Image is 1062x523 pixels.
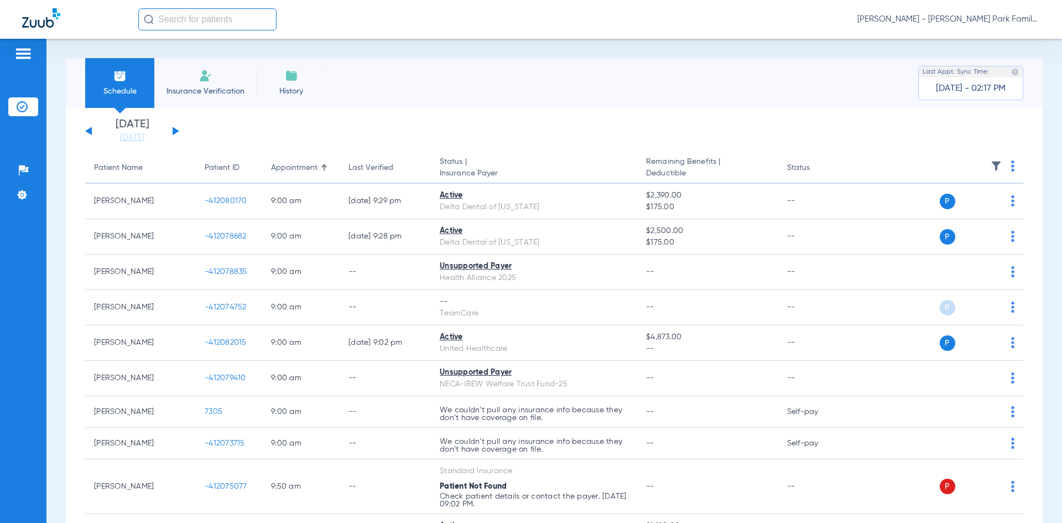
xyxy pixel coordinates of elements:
[646,168,769,179] span: Deductible
[431,153,637,184] th: Status |
[440,201,628,213] div: Delta Dental of [US_STATE]
[940,229,955,245] span: P
[778,428,853,459] td: Self-pay
[99,119,165,143] li: [DATE]
[646,332,769,343] span: $4,873.00
[778,325,853,361] td: --
[348,162,393,174] div: Last Verified
[348,162,422,174] div: Last Verified
[144,14,154,24] img: Search Icon
[262,428,340,459] td: 9:00 AM
[440,168,628,179] span: Insurance Payer
[340,184,431,219] td: [DATE] 9:29 PM
[440,225,628,237] div: Active
[205,339,247,346] span: -412082015
[205,408,222,416] span: 7305
[205,374,246,382] span: -412079410
[85,255,196,290] td: [PERSON_NAME]
[1011,372,1014,384] img: group-dot-blue.svg
[85,219,196,255] td: [PERSON_NAME]
[1011,481,1014,492] img: group-dot-blue.svg
[778,459,853,514] td: --
[138,8,277,30] input: Search for patients
[440,406,628,422] p: We couldn’t pull any insurance info because they don’t have coverage on file.
[1011,231,1014,242] img: group-dot-blue.svg
[1011,68,1019,76] img: last sync help info
[440,272,628,284] div: Health Alliance 2025
[22,8,60,28] img: Zuub Logo
[637,153,778,184] th: Remaining Benefits |
[440,190,628,201] div: Active
[857,14,1040,25] span: [PERSON_NAME] - [PERSON_NAME] Park Family Dentistry
[94,162,187,174] div: Patient Name
[646,374,654,382] span: --
[1011,302,1014,313] img: group-dot-blue.svg
[940,300,955,315] span: P
[205,439,245,447] span: -412073715
[85,396,196,428] td: [PERSON_NAME]
[93,86,146,97] span: Schedule
[778,290,853,325] td: --
[205,197,247,205] span: -412080170
[262,184,340,219] td: 9:00 AM
[205,162,240,174] div: Patient ID
[1011,406,1014,417] img: group-dot-blue.svg
[440,483,507,490] span: Patient Not Found
[340,255,431,290] td: --
[85,325,196,361] td: [PERSON_NAME]
[265,86,317,97] span: History
[1011,266,1014,277] img: group-dot-blue.svg
[923,66,989,77] span: Last Appt. Sync Time:
[205,303,247,311] span: -412074752
[440,261,628,272] div: Unsupported Payer
[262,459,340,514] td: 9:50 AM
[778,219,853,255] td: --
[285,69,298,82] img: History
[646,190,769,201] span: $2,390.00
[778,396,853,428] td: Self-pay
[646,439,654,447] span: --
[262,255,340,290] td: 9:00 AM
[440,296,628,308] div: --
[262,290,340,325] td: 9:00 AM
[205,483,247,490] span: -412075077
[205,268,247,276] span: -412078835
[646,343,769,355] span: --
[271,162,331,174] div: Appointment
[262,325,340,361] td: 9:00 AM
[85,459,196,514] td: [PERSON_NAME]
[440,237,628,248] div: Delta Dental of [US_STATE]
[340,219,431,255] td: [DATE] 9:28 PM
[262,361,340,396] td: 9:00 AM
[440,438,628,453] p: We couldn’t pull any insurance info because they don’t have coverage on file.
[199,69,212,82] img: Manual Insurance Verification
[1011,337,1014,348] img: group-dot-blue.svg
[1011,195,1014,206] img: group-dot-blue.svg
[940,335,955,351] span: P
[646,303,654,311] span: --
[440,367,628,379] div: Unsupported Payer
[440,465,628,477] div: Standard Insurance
[778,153,853,184] th: Status
[340,290,431,325] td: --
[646,201,769,213] span: $175.00
[85,184,196,219] td: [PERSON_NAME]
[340,361,431,396] td: --
[205,162,253,174] div: Patient ID
[340,325,431,361] td: [DATE] 9:02 PM
[440,343,628,355] div: United Healthcare
[778,361,853,396] td: --
[646,225,769,237] span: $2,500.00
[646,483,654,490] span: --
[991,160,1002,172] img: filter.svg
[340,428,431,459] td: --
[940,479,955,494] span: P
[936,83,1006,94] span: [DATE] - 02:17 PM
[1011,438,1014,449] img: group-dot-blue.svg
[85,290,196,325] td: [PERSON_NAME]
[440,332,628,343] div: Active
[113,69,127,82] img: Schedule
[1011,160,1014,172] img: group-dot-blue.svg
[262,396,340,428] td: 9:00 AM
[14,47,32,60] img: hamburger-icon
